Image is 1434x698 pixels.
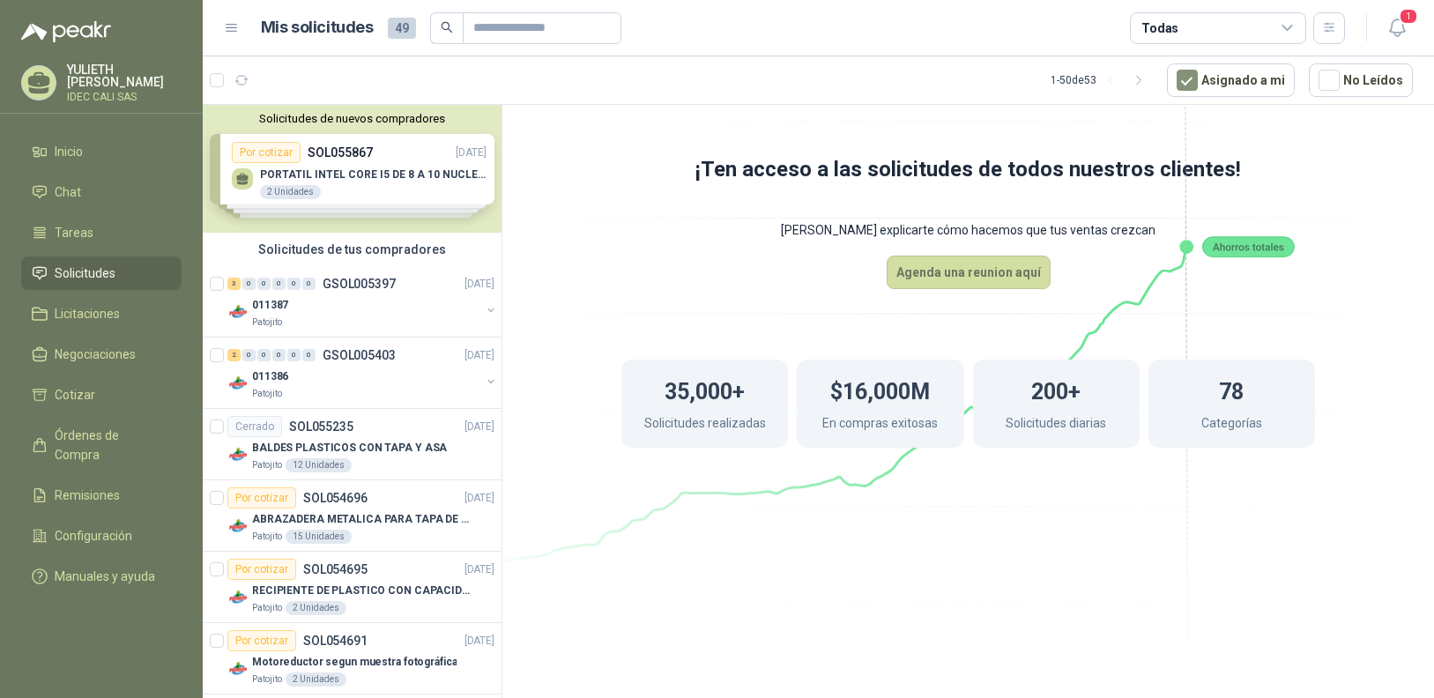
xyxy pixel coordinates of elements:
div: 2 [227,349,241,361]
button: No Leídos [1309,63,1413,97]
div: Todas [1141,19,1178,38]
p: 011386 [252,368,288,385]
p: [DATE] [464,347,494,364]
div: 0 [242,278,256,290]
a: Cotizar [21,378,182,412]
h1: 200+ [1031,370,1081,409]
div: 15 Unidades [286,530,352,544]
button: 1 [1381,12,1413,44]
a: 2 0 0 0 0 0 GSOL005403[DATE] Company Logo011386Patojito [227,345,498,401]
p: Solicitudes diarias [1006,413,1106,437]
h1: 78 [1219,370,1244,409]
p: [DATE] [464,490,494,507]
p: Patojito [252,672,282,687]
p: [DATE] [464,276,494,293]
span: Licitaciones [55,304,120,323]
div: 1 - 50 de 53 [1051,66,1153,94]
p: Categorías [1201,413,1262,437]
p: ABRAZADERA METALICA PARA TAPA DE TAMBOR DE PLASTICO DE 50 LT [252,511,472,528]
img: Company Logo [227,516,249,537]
a: Inicio [21,135,182,168]
span: search [441,21,453,33]
div: Cerrado [227,416,282,437]
p: Patojito [252,387,282,401]
p: RECIPIENTE DE PLASTICO CON CAPACIDAD DE 1.8 LT PARA LA EXTRACCIÓN MANUAL DE LIQUIDOS [252,583,472,599]
span: Solicitudes [55,264,115,283]
a: Configuración [21,519,182,553]
span: Tareas [55,223,93,242]
p: YULIETH [PERSON_NAME] [67,63,182,88]
a: Manuales y ayuda [21,560,182,593]
p: Solicitudes realizadas [644,413,766,437]
div: 12 Unidades [286,458,352,472]
img: Company Logo [227,373,249,394]
div: Por cotizar [227,630,296,651]
div: Solicitudes de nuevos compradoresPor cotizarSOL055867[DATE] PORTATIL INTEL CORE I5 DE 8 A 10 NUCL... [203,105,502,233]
a: Licitaciones [21,297,182,330]
div: 0 [257,278,271,290]
span: 49 [388,18,416,39]
a: Por cotizarSOL054691[DATE] Company LogoMotoreductor segun muestra fotográficaPatojito2 Unidades [203,623,502,694]
img: Company Logo [227,301,249,323]
button: Asignado a mi [1167,63,1295,97]
div: 0 [242,349,256,361]
p: BALDES PLASTICOS CON TAPA Y ASA [252,440,447,457]
p: SOL054691 [303,635,368,647]
span: Configuración [55,526,132,546]
p: SOL054696 [303,492,368,504]
div: 0 [257,349,271,361]
div: 0 [287,278,301,290]
span: Remisiones [55,486,120,505]
span: Negociaciones [55,345,136,364]
h1: $16,000M [830,370,930,409]
a: CerradoSOL055235[DATE] Company LogoBALDES PLASTICOS CON TAPA Y ASAPatojito12 Unidades [203,409,502,480]
p: 011387 [252,297,288,314]
div: Solicitudes de tus compradores [203,233,502,266]
div: 0 [272,349,286,361]
img: Company Logo [227,658,249,679]
img: Logo peakr [21,21,111,42]
h1: 35,000+ [665,370,745,409]
span: Órdenes de Compra [55,426,165,464]
p: [DATE] [464,633,494,650]
p: Patojito [252,601,282,615]
p: GSOL005397 [323,278,396,290]
div: 3 [227,278,241,290]
p: SOL055235 [289,420,353,433]
p: GSOL005403 [323,349,396,361]
div: 2 Unidades [286,672,346,687]
a: Órdenes de Compra [21,419,182,472]
span: Cotizar [55,385,95,405]
p: Patojito [252,530,282,544]
span: Inicio [55,142,83,161]
a: 3 0 0 0 0 0 GSOL005397[DATE] Company Logo011387Patojito [227,273,498,330]
a: Chat [21,175,182,209]
img: Company Logo [227,444,249,465]
img: Company Logo [227,587,249,608]
div: Por cotizar [227,487,296,509]
span: 1 [1399,8,1418,25]
a: Negociaciones [21,338,182,371]
a: Tareas [21,216,182,249]
span: Chat [55,182,81,202]
span: Manuales y ayuda [55,567,155,586]
h1: Mis solicitudes [261,15,374,41]
p: Motoreductor segun muestra fotográfica [252,654,457,671]
button: Agenda una reunion aquí [887,256,1051,289]
p: Patojito [252,458,282,472]
p: IDEC CALI SAS [67,92,182,102]
p: SOL054695 [303,563,368,575]
p: [DATE] [464,561,494,578]
div: 0 [272,278,286,290]
div: 0 [302,278,316,290]
button: Solicitudes de nuevos compradores [210,112,494,125]
div: 0 [287,349,301,361]
div: 0 [302,349,316,361]
p: [DATE] [464,419,494,435]
div: 2 Unidades [286,601,346,615]
a: Solicitudes [21,256,182,290]
p: Patojito [252,316,282,330]
a: Por cotizarSOL054696[DATE] Company LogoABRAZADERA METALICA PARA TAPA DE TAMBOR DE PLASTICO DE 50 ... [203,480,502,552]
a: Por cotizarSOL054695[DATE] Company LogoRECIPIENTE DE PLASTICO CON CAPACIDAD DE 1.8 LT PARA LA EXT... [203,552,502,623]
